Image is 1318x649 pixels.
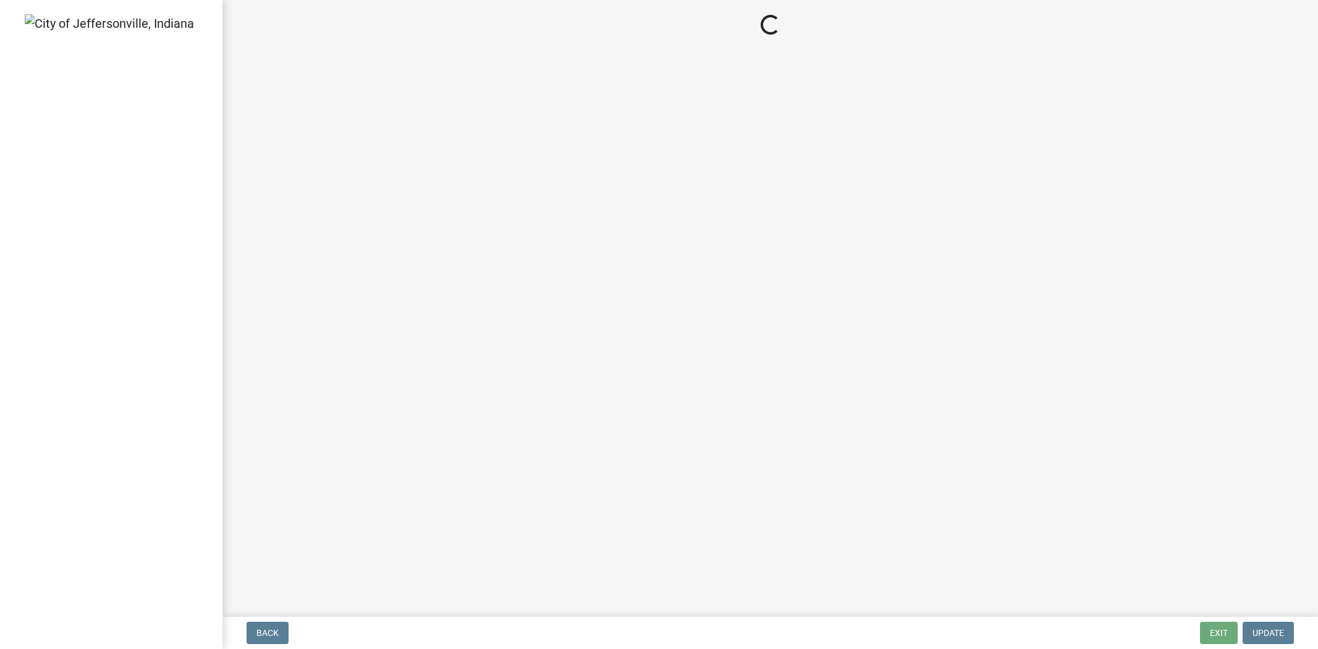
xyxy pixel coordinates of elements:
[247,622,289,644] button: Back
[256,628,279,638] span: Back
[1243,622,1294,644] button: Update
[1200,622,1238,644] button: Exit
[1253,628,1284,638] span: Update
[25,14,194,33] img: City of Jeffersonville, Indiana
